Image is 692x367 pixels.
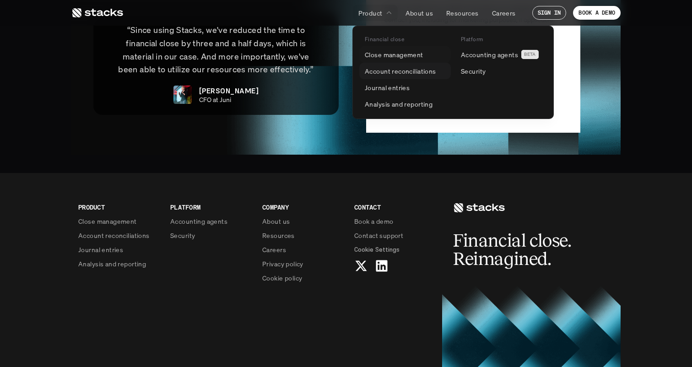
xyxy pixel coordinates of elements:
[78,231,159,240] a: Account reconciliations
[405,8,433,18] p: About us
[170,216,251,226] a: Accounting agents
[354,245,400,254] span: Cookie Settings
[78,216,137,226] p: Close management
[170,231,195,240] p: Security
[455,63,547,79] a: Security
[170,231,251,240] a: Security
[453,232,590,268] h2: Financial close. Reimagined.
[170,216,227,226] p: Accounting agents
[532,6,567,20] a: SIGN IN
[461,50,518,59] p: Accounting agents
[359,46,451,63] a: Close management
[262,259,343,269] a: Privacy policy
[578,10,615,16] p: BOOK A DEMO
[400,5,438,21] a: About us
[359,79,451,96] a: Journal entries
[78,245,123,254] p: Journal entries
[262,202,343,212] p: COMPANY
[78,245,159,254] a: Journal entries
[538,10,561,16] p: SIGN IN
[446,8,479,18] p: Resources
[365,66,436,76] p: Account reconciliations
[262,273,302,283] p: Cookie policy
[359,96,451,112] a: Analysis and reporting
[455,46,547,63] a: Accounting agentsBETA
[354,231,435,240] a: Contact support
[354,216,394,226] p: Book a demo
[262,216,343,226] a: About us
[354,216,435,226] a: Book a demo
[365,83,410,92] p: Journal entries
[573,6,621,20] a: BOOK A DEMO
[492,8,516,18] p: Careers
[487,5,521,21] a: Careers
[358,8,383,18] p: Product
[78,259,159,269] a: Analysis and reporting
[262,216,290,226] p: About us
[365,50,423,59] p: Close management
[359,63,451,79] a: Account reconciliations
[262,245,286,254] p: Careers
[78,216,159,226] a: Close management
[199,85,259,96] p: [PERSON_NAME]
[170,202,251,212] p: PLATFORM
[262,245,343,254] a: Careers
[262,231,295,240] p: Resources
[262,259,303,269] p: Privacy policy
[354,202,435,212] p: CONTACT
[262,231,343,240] a: Resources
[78,231,150,240] p: Account reconciliations
[262,273,343,283] a: Cookie policy
[78,202,159,212] p: PRODUCT
[441,5,484,21] a: Resources
[107,23,325,76] p: “Since using Stacks, we've reduced the time to financial close by three and a half days, which is...
[365,36,404,43] p: Financial close
[354,245,400,254] button: Cookie Trigger
[524,52,536,57] h2: BETA
[199,96,231,104] p: CFO at Juni
[78,259,146,269] p: Analysis and reporting
[365,99,432,109] p: Analysis and reporting
[461,36,483,43] p: Platform
[108,174,148,181] a: Privacy Policy
[354,231,403,240] p: Contact support
[461,66,486,76] p: Security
